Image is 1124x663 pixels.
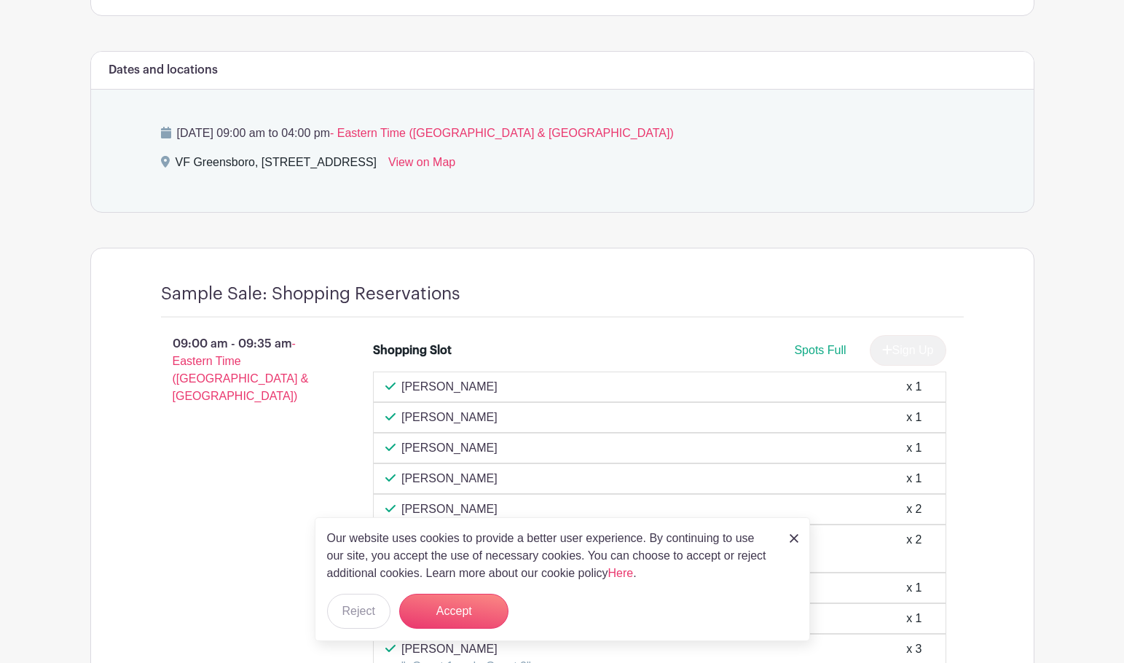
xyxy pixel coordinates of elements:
[173,337,309,402] span: - Eastern Time ([GEOGRAPHIC_DATA] & [GEOGRAPHIC_DATA])
[401,439,498,457] p: [PERSON_NAME]
[906,501,921,518] div: x 2
[794,344,846,356] span: Spots Full
[906,470,921,487] div: x 1
[401,409,498,426] p: [PERSON_NAME]
[401,378,498,396] p: [PERSON_NAME]
[161,283,460,305] h4: Sample Sale: Shopping Reservations
[906,439,921,457] div: x 1
[330,127,674,139] span: - Eastern Time ([GEOGRAPHIC_DATA] & [GEOGRAPHIC_DATA])
[388,154,455,177] a: View on Map
[906,378,921,396] div: x 1
[161,125,964,142] p: [DATE] 09:00 am to 04:00 pm
[109,63,218,77] h6: Dates and locations
[608,567,634,579] a: Here
[790,534,798,543] img: close_button-5f87c8562297e5c2d7936805f587ecaba9071eb48480494691a3f1689db116b3.svg
[401,501,498,518] p: [PERSON_NAME]
[327,530,774,582] p: Our website uses cookies to provide a better user experience. By continuing to use our site, you ...
[906,610,921,627] div: x 1
[906,409,921,426] div: x 1
[399,594,508,629] button: Accept
[401,470,498,487] p: [PERSON_NAME]
[138,329,350,411] p: 09:00 am - 09:35 am
[401,640,531,658] p: [PERSON_NAME]
[176,154,377,177] div: VF Greensboro, [STREET_ADDRESS]
[906,531,921,566] div: x 2
[327,594,390,629] button: Reject
[373,342,452,359] div: Shopping Slot
[906,579,921,597] div: x 1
